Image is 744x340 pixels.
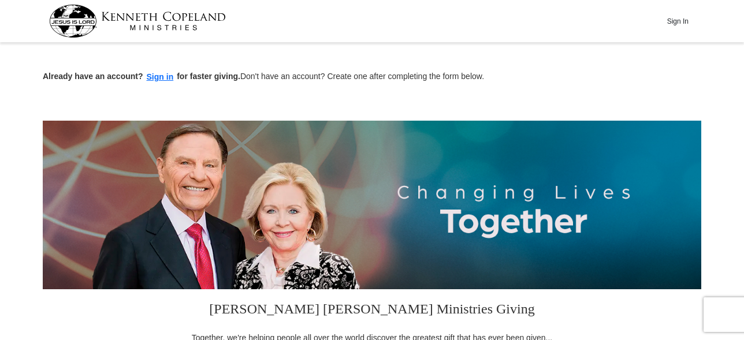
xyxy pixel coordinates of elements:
[43,72,240,81] strong: Already have an account? for faster giving.
[143,70,177,84] button: Sign in
[660,12,695,30] button: Sign In
[49,5,226,38] img: kcm-header-logo.svg
[184,289,560,332] h3: [PERSON_NAME] [PERSON_NAME] Ministries Giving
[43,70,701,84] p: Don't have an account? Create one after completing the form below.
